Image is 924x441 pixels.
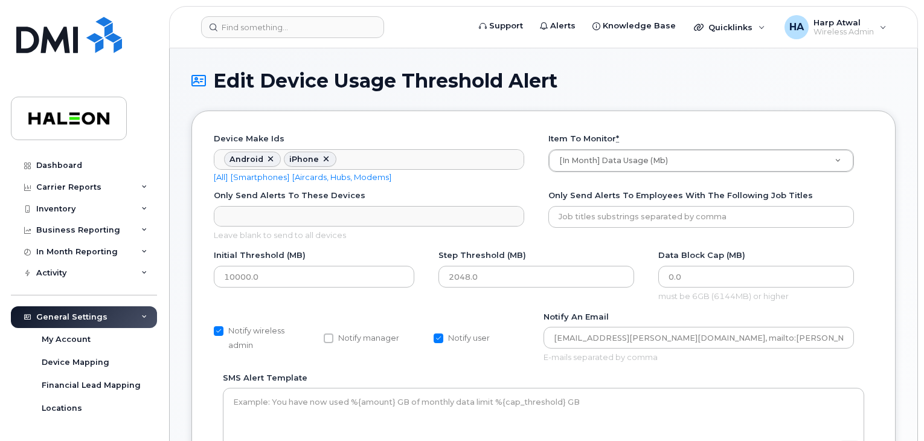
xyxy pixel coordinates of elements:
a: [All] [214,172,228,182]
label: Initial Threshold (MB) [214,249,306,261]
label: Item to monitor [548,133,619,144]
input: Notify manager [324,333,333,343]
span: E-mails separated by comma [544,352,854,363]
h1: Edit Device Usage Threshold Alert [191,70,896,91]
label: SMS alert template [223,372,307,384]
a: [Smartphones] [231,172,289,182]
a: [Aircards, Hubs, Modems] [292,172,391,182]
a: [In Month] Data Usage (Mb) [549,150,853,172]
span: [In Month] Data Usage (Mb) [559,156,668,165]
label: Data Block Cap (MB) [658,249,745,261]
abbr: required [616,134,619,143]
label: Only send alerts to these Devices [214,190,365,201]
label: Step Threshold (MB) [438,249,526,261]
label: Notify wireless admin [214,324,304,353]
label: Notify user [434,331,490,346]
label: Notify manager [324,331,399,346]
span: Leave blank to send to all devices [214,230,524,241]
input: one@site.com,two@site.com,three@site.com [544,327,854,349]
input: Notify wireless admin [214,326,223,336]
label: Device make ids [214,133,284,144]
input: Job titles substrings separated by comma [548,206,854,228]
span: must be 6GB (6144MB) or higher [658,291,854,302]
label: Only send alerts to employees with the following Job Titles [548,190,813,201]
span: Android [229,155,263,164]
span: iPhone [289,155,319,164]
input: Notify user [434,333,443,343]
label: Notify an email [544,311,609,323]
